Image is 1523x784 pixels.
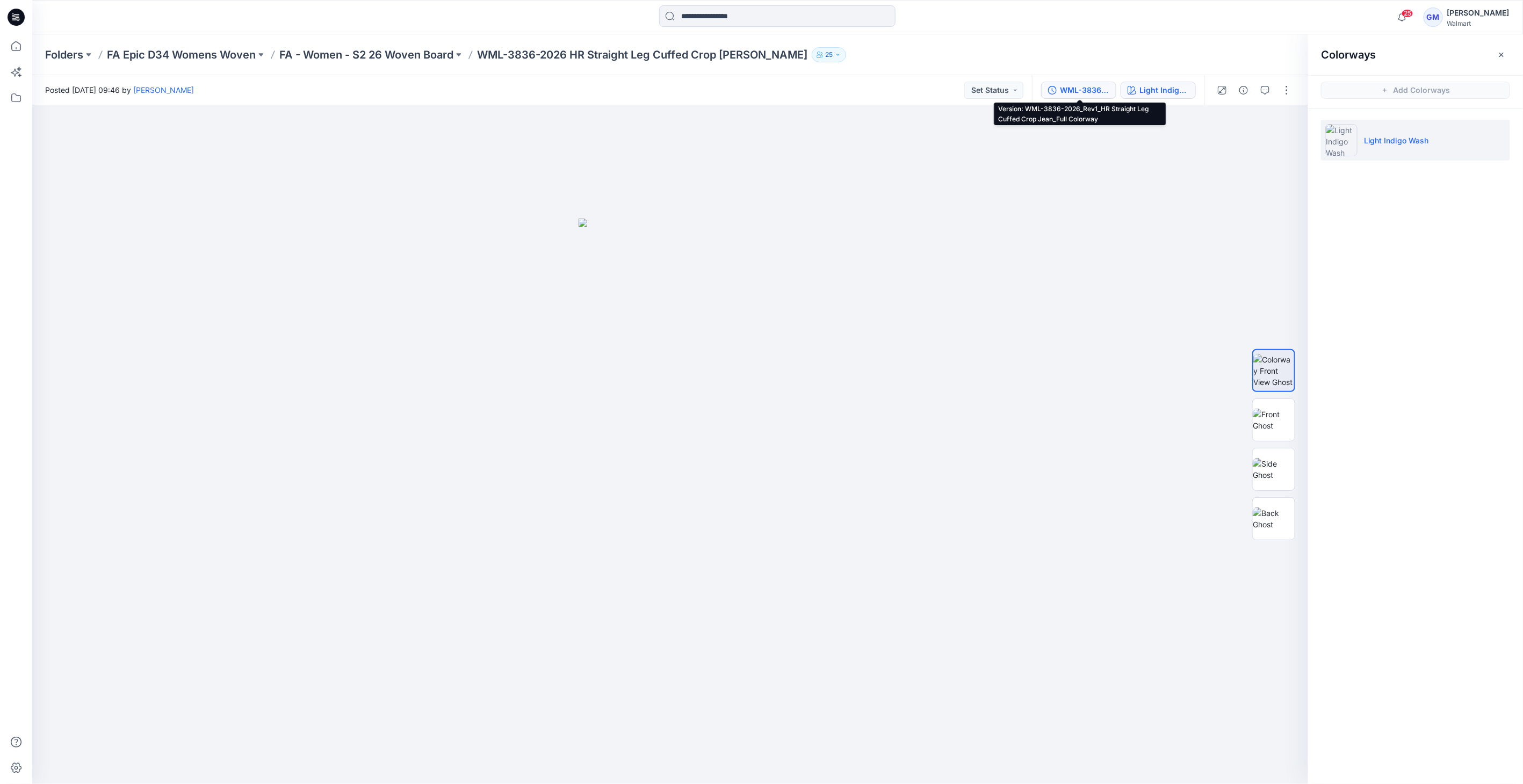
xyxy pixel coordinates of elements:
div: Light Indigo Wash [1139,84,1189,96]
div: WML-3836-2026_Rev1_HR Straight Leg Cuffed Crop Jean_Full Colorway [1060,84,1109,96]
button: 25 [812,47,846,62]
a: FA Epic D34 Womens Woven [107,47,256,62]
p: Light Indigo Wash [1364,135,1429,146]
div: GM [1424,8,1443,27]
div: Walmart [1447,19,1510,27]
img: Colorway Front View Ghost [1253,354,1294,388]
img: Side Ghost [1253,458,1295,481]
a: FA - Women - S2 26 Woven Board [279,47,453,62]
h2: Colorways [1321,48,1376,61]
button: WML-3836-2026_Rev1_HR Straight Leg Cuffed Crop Jean_Full Colorway [1041,82,1116,99]
button: Light Indigo Wash [1121,82,1196,99]
button: Details [1235,82,1252,99]
p: WML-3836-2026 HR Straight Leg Cuffed Crop [PERSON_NAME] [477,47,807,62]
span: Posted [DATE] 09:46 by [45,84,194,96]
div: [PERSON_NAME] [1447,6,1510,19]
p: 25 [825,49,833,61]
img: Light Indigo Wash [1325,124,1358,156]
img: Back Ghost [1253,507,1295,530]
span: 25 [1402,9,1413,18]
img: eyJhbGciOiJIUzI1NiIsImtpZCI6IjAiLCJzbHQiOiJzZXMiLCJ0eXAiOiJKV1QifQ.eyJkYXRhIjp7InR5cGUiOiJzdG9yYW... [579,219,762,784]
a: [PERSON_NAME] [133,85,194,95]
a: Folders [45,47,83,62]
img: Front Ghost [1253,409,1295,431]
